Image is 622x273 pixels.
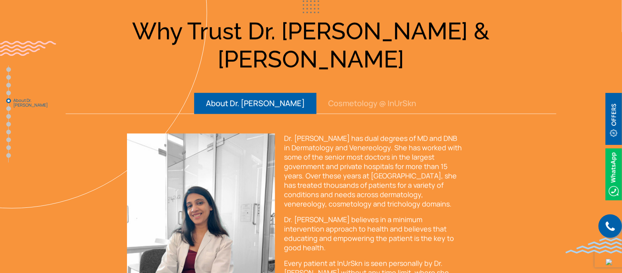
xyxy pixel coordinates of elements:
img: offerBt [606,93,622,145]
button: Cosmetology @ InUrSkn [316,93,428,114]
img: Whatsappicon [606,148,622,200]
button: About Dr. [PERSON_NAME] [194,93,316,114]
img: up-blue-arrow.svg [606,259,612,265]
p: Dr. [PERSON_NAME] believes in a minimum intervention approach to health and believes that educati... [284,215,464,252]
span: About Dr. [PERSON_NAME] [13,98,52,107]
h3: Why Trust Dr. [PERSON_NAME] & [PERSON_NAME] [61,17,561,73]
a: About Dr. [PERSON_NAME] [6,98,11,103]
img: bluewave [566,238,622,253]
a: Whatsappicon [606,169,622,178]
span: Dr. [PERSON_NAME] has dual degrees of MD and DNB in Dermatology and Venereology. She has worked w... [284,134,462,209]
